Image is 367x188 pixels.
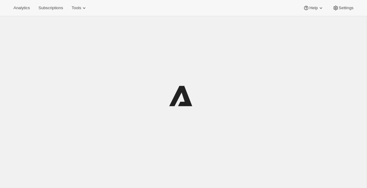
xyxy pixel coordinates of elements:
button: Analytics [10,4,33,12]
button: Settings [329,4,357,12]
span: Subscriptions [38,6,63,10]
span: Tools [72,6,81,10]
button: Tools [68,4,91,12]
span: Settings [339,6,353,10]
button: Subscriptions [35,4,67,12]
span: Help [309,6,318,10]
button: Help [299,4,327,12]
span: Analytics [14,6,30,10]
